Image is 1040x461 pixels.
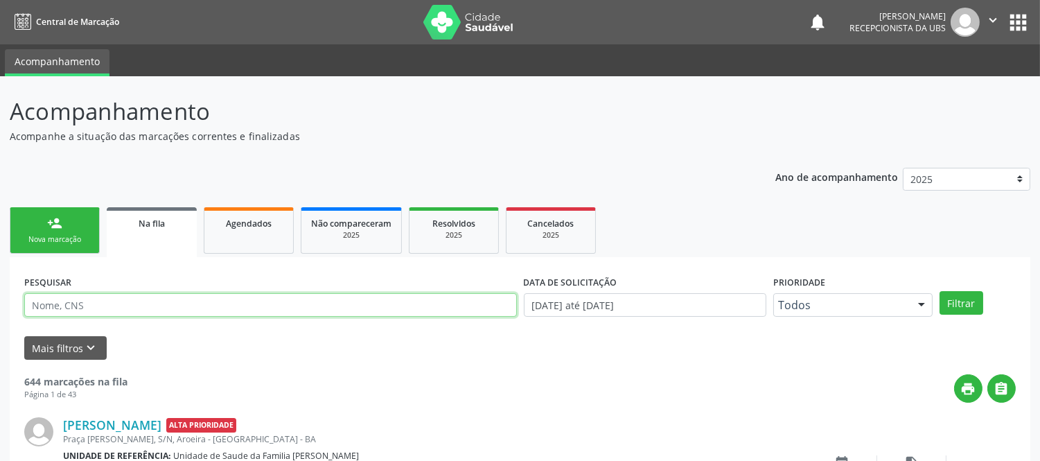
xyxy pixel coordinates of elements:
[940,291,983,315] button: Filtrar
[778,298,904,312] span: Todos
[987,374,1016,403] button: 
[849,10,946,22] div: [PERSON_NAME]
[528,218,574,229] span: Cancelados
[20,234,89,245] div: Nova marcação
[311,218,391,229] span: Não compareceram
[951,8,980,37] img: img
[10,10,119,33] a: Central de Marcação
[47,216,62,231] div: person_add
[419,230,488,241] div: 2025
[166,418,236,433] span: Alta Prioridade
[24,336,107,360] button: Mais filtroskeyboard_arrow_down
[24,293,517,317] input: Nome, CNS
[10,94,724,129] p: Acompanhamento
[63,417,161,433] a: [PERSON_NAME]
[24,272,71,293] label: PESQUISAR
[24,375,127,388] strong: 644 marcações na fila
[961,381,976,397] i: print
[226,218,272,229] span: Agendados
[139,218,165,229] span: Na fila
[524,293,766,317] input: Selecione um intervalo
[985,12,1001,28] i: 
[5,49,109,76] a: Acompanhamento
[773,272,825,293] label: Prioridade
[1006,10,1030,35] button: apps
[36,16,119,28] span: Central de Marcação
[775,168,898,185] p: Ano de acompanhamento
[994,381,1010,397] i: 
[24,389,127,401] div: Página 1 de 43
[84,340,99,356] i: keyboard_arrow_down
[524,272,617,293] label: DATA DE SOLICITAÇÃO
[980,8,1006,37] button: 
[849,22,946,34] span: Recepcionista da UBS
[516,230,585,241] div: 2025
[808,12,827,32] button: notifications
[311,230,391,241] div: 2025
[63,433,808,445] div: Praça [PERSON_NAME], S/N, Aroeira - [GEOGRAPHIC_DATA] - BA
[432,218,475,229] span: Resolvidos
[954,374,982,403] button: print
[10,129,724,143] p: Acompanhe a situação das marcações correntes e finalizadas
